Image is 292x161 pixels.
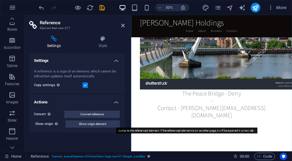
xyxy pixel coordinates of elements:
button: Convert reference [64,111,120,118]
button: More [265,3,289,12]
p: Accordion [4,45,21,50]
a: Click to cancel selection. Double-click to open Pages [5,153,22,160]
label: Show origin [35,120,66,128]
p: Slider [8,118,17,123]
h4: Settings [29,36,81,49]
button: Code [254,153,275,160]
button: 50% [155,4,177,11]
p: Tables [7,63,18,68]
h4: Actions [29,95,125,106]
h2: Reference [40,20,125,25]
p: Boxes [7,27,17,32]
span: More [268,5,287,11]
button: pages [214,4,222,11]
nav: breadcrumb [31,153,151,160]
i: Navigator [226,4,233,11]
button: text_generator [239,4,246,11]
span: Code [257,153,272,160]
button: design [202,4,209,11]
p: Header [6,136,18,141]
span: Convert reference [80,111,104,118]
i: Pages (Ctrl+Alt+S) [214,4,221,11]
i: This element is a customizable preset [148,155,150,158]
p: Features [5,82,19,86]
span: Click to select. Double-click to edit [31,153,49,160]
div: A reference is a copy of an element, which cannot be edited but updates itself automatically. [34,69,120,79]
h6: Session time [233,153,250,160]
h6: 50% [165,4,174,11]
button: save [99,4,106,11]
i: On resize automatically adjust zoom level to fit chosen device. [180,5,186,10]
button: Usercentrics [280,153,287,160]
span: 00 00 [240,153,249,160]
i: Undo: Add element (Ctrl+Z) [38,4,45,11]
span: : [244,154,245,159]
button: Show origin element [66,120,120,128]
span: . banner .preset-banner-v3-home-hero-logo-nav-h1-slogan .parallax [51,153,145,160]
mark: Jump to the referenced element. If the referenced element is on another page, it will be opened i... [116,128,257,133]
label: Copy settings [34,82,83,89]
i: Save (Ctrl+S) [99,4,106,11]
h4: Style [81,36,125,49]
i: Reload page [87,4,94,11]
button: navigator [226,4,234,11]
h3: Element #ed-new-277 [40,25,113,31]
p: Images [6,100,19,105]
h4: Settings [29,53,125,64]
span: Show origin element [79,120,107,128]
label: Convert [34,111,64,118]
button: publish [251,3,260,12]
button: reload [87,4,94,11]
button: undo [38,4,45,11]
